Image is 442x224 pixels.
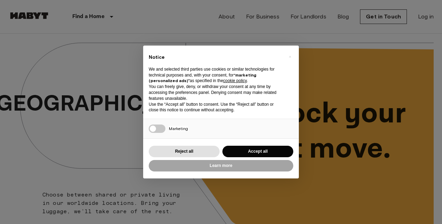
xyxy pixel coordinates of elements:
span: × [289,53,291,61]
button: Learn more [149,160,293,171]
button: Reject all [149,146,220,157]
p: Use the “Accept all” button to consent. Use the “Reject all” button or close this notice to conti... [149,102,282,113]
h2: Notice [149,54,282,61]
p: You can freely give, deny, or withdraw your consent at any time by accessing the preferences pane... [149,84,282,101]
a: cookie policy [223,78,247,83]
p: We and selected third parties use cookies or similar technologies for technical purposes and, wit... [149,66,282,84]
button: Accept all [222,146,293,157]
strong: “marketing (personalized ads)” [149,72,256,83]
button: Close this notice [284,51,295,62]
span: Marketing [169,126,188,131]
